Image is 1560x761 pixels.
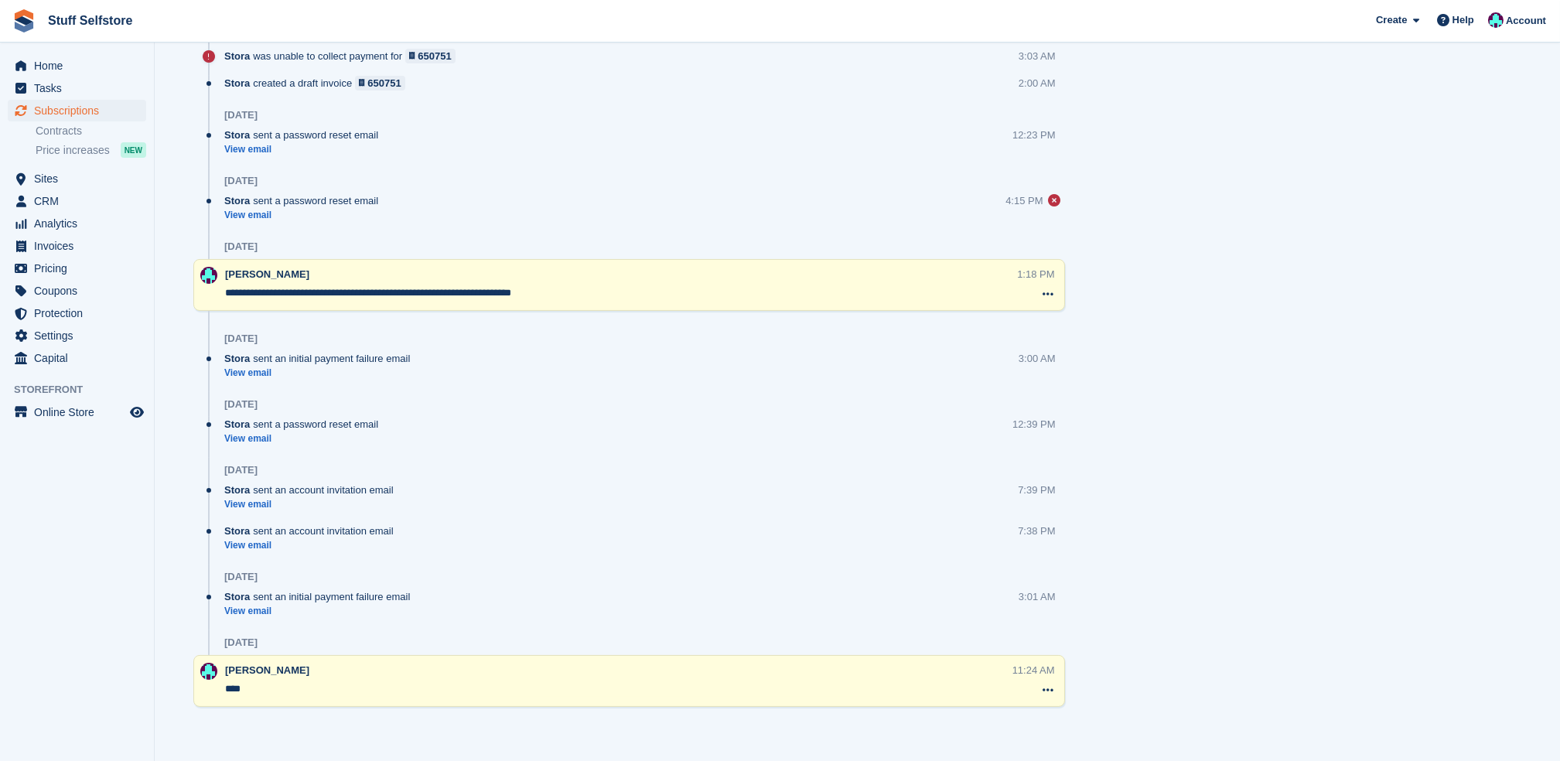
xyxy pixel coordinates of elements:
[418,49,451,63] div: 650751
[224,636,258,649] div: [DATE]
[224,524,401,538] div: sent an account invitation email
[224,109,258,121] div: [DATE]
[224,351,418,366] div: sent an initial payment failure email
[200,267,217,284] img: Simon Gardner
[225,268,309,280] span: [PERSON_NAME]
[34,325,127,346] span: Settings
[34,190,127,212] span: CRM
[8,258,146,279] a: menu
[224,193,386,208] div: sent a password reset email
[121,142,146,158] div: NEW
[224,483,250,497] span: Stora
[1019,49,1056,63] div: 3:03 AM
[200,663,217,680] img: Simon Gardner
[224,367,418,380] a: View email
[1488,12,1504,28] img: Simon Gardner
[12,9,36,32] img: stora-icon-8386f47178a22dfd0bd8f6a31ec36ba5ce8667c1dd55bd0f319d3a0aa187defe.svg
[224,76,413,90] div: created a draft invoice
[42,8,138,33] a: Stuff Selfstore
[1019,76,1056,90] div: 2:00 AM
[1012,417,1056,432] div: 12:39 PM
[8,302,146,324] a: menu
[1012,663,1055,677] div: 11:24 AM
[225,664,309,676] span: [PERSON_NAME]
[405,49,456,63] a: 650751
[34,235,127,257] span: Invoices
[34,168,127,189] span: Sites
[1452,12,1474,28] span: Help
[1005,193,1043,208] div: 4:15 PM
[14,382,154,398] span: Storefront
[1019,351,1056,366] div: 3:00 AM
[34,213,127,234] span: Analytics
[34,77,127,99] span: Tasks
[1018,524,1055,538] div: 7:38 PM
[34,55,127,77] span: Home
[224,539,401,552] a: View email
[36,124,146,138] a: Contracts
[224,241,258,253] div: [DATE]
[224,524,250,538] span: Stora
[224,49,250,63] span: Stora
[128,403,146,421] a: Preview store
[1017,267,1054,282] div: 1:18 PM
[8,100,146,121] a: menu
[34,100,127,121] span: Subscriptions
[224,417,250,432] span: Stora
[224,417,386,432] div: sent a password reset email
[224,351,250,366] span: Stora
[34,347,127,369] span: Capital
[1019,589,1056,604] div: 3:01 AM
[36,142,146,159] a: Price increases NEW
[224,589,250,604] span: Stora
[224,333,258,345] div: [DATE]
[1376,12,1407,28] span: Create
[1018,483,1055,497] div: 7:39 PM
[34,401,127,423] span: Online Store
[355,76,405,90] a: 650751
[8,280,146,302] a: menu
[8,77,146,99] a: menu
[224,175,258,187] div: [DATE]
[8,55,146,77] a: menu
[224,432,386,445] a: View email
[34,258,127,279] span: Pricing
[224,398,258,411] div: [DATE]
[224,464,258,476] div: [DATE]
[34,302,127,324] span: Protection
[224,128,386,142] div: sent a password reset email
[8,213,146,234] a: menu
[224,498,401,511] a: View email
[1012,128,1056,142] div: 12:23 PM
[224,128,250,142] span: Stora
[224,209,386,222] a: View email
[36,143,110,158] span: Price increases
[8,235,146,257] a: menu
[8,190,146,212] a: menu
[224,483,401,497] div: sent an account invitation email
[224,143,386,156] a: View email
[8,401,146,423] a: menu
[8,347,146,369] a: menu
[224,193,250,208] span: Stora
[367,76,401,90] div: 650751
[8,325,146,346] a: menu
[224,49,463,63] div: was unable to collect payment for
[34,280,127,302] span: Coupons
[224,76,250,90] span: Stora
[224,571,258,583] div: [DATE]
[8,168,146,189] a: menu
[1506,13,1546,29] span: Account
[224,589,418,604] div: sent an initial payment failure email
[224,605,418,618] a: View email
